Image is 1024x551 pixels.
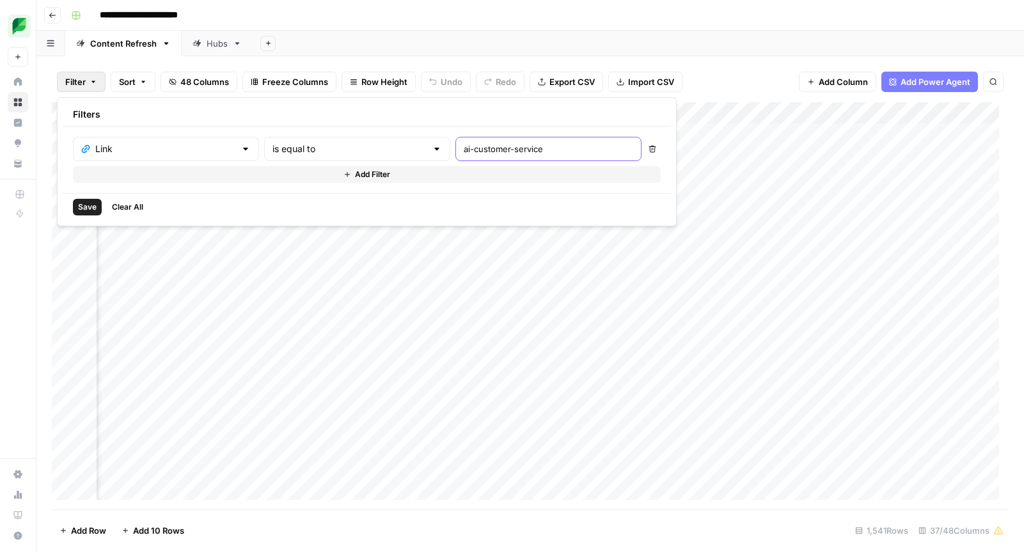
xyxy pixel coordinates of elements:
button: Help + Support [8,525,28,546]
button: Add Power Agent [881,72,978,92]
a: Browse [8,92,28,113]
a: Opportunities [8,133,28,153]
button: Add 10 Rows [114,520,192,541]
span: 48 Columns [180,75,229,88]
span: Add Power Agent [901,75,970,88]
button: Undo [421,72,471,92]
a: Home [8,72,28,92]
button: Add Column [799,72,876,92]
a: Settings [8,464,28,485]
span: Add Row [71,524,106,537]
span: Row Height [361,75,407,88]
div: Filter [57,97,677,226]
span: Import CSV [628,75,674,88]
span: Sort [119,75,136,88]
input: is equal to [272,143,427,155]
span: Save [78,201,97,213]
input: Link [95,143,235,155]
button: Freeze Columns [242,72,336,92]
button: 48 Columns [161,72,237,92]
span: Filter [65,75,86,88]
button: Clear All [107,199,148,215]
button: Export CSV [530,72,603,92]
button: Workspace: SproutSocial [8,10,28,42]
div: 1,541 Rows [850,520,913,541]
div: Hubs [207,37,228,50]
div: 37/48 Columns [913,520,1009,541]
span: Add Column [819,75,868,88]
button: Add Filter [73,166,661,183]
a: Hubs [182,31,253,56]
a: Usage [8,485,28,505]
a: Your Data [8,153,28,174]
a: Learning Hub [8,505,28,525]
button: Filter [57,72,106,92]
span: Add 10 Rows [133,524,184,537]
span: Redo [496,75,516,88]
span: Add Filter [355,169,390,180]
button: Redo [476,72,524,92]
span: Clear All [112,201,143,213]
button: Row Height [342,72,416,92]
button: Save [73,199,102,215]
span: Freeze Columns [262,75,328,88]
div: Content Refresh [90,37,157,50]
a: Content Refresh [65,31,182,56]
button: Import CSV [608,72,682,92]
img: SproutSocial Logo [8,15,31,38]
button: Add Row [52,520,114,541]
div: Filters [63,103,671,127]
span: Undo [441,75,462,88]
span: Export CSV [549,75,595,88]
a: Insights [8,113,28,133]
button: Sort [111,72,155,92]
